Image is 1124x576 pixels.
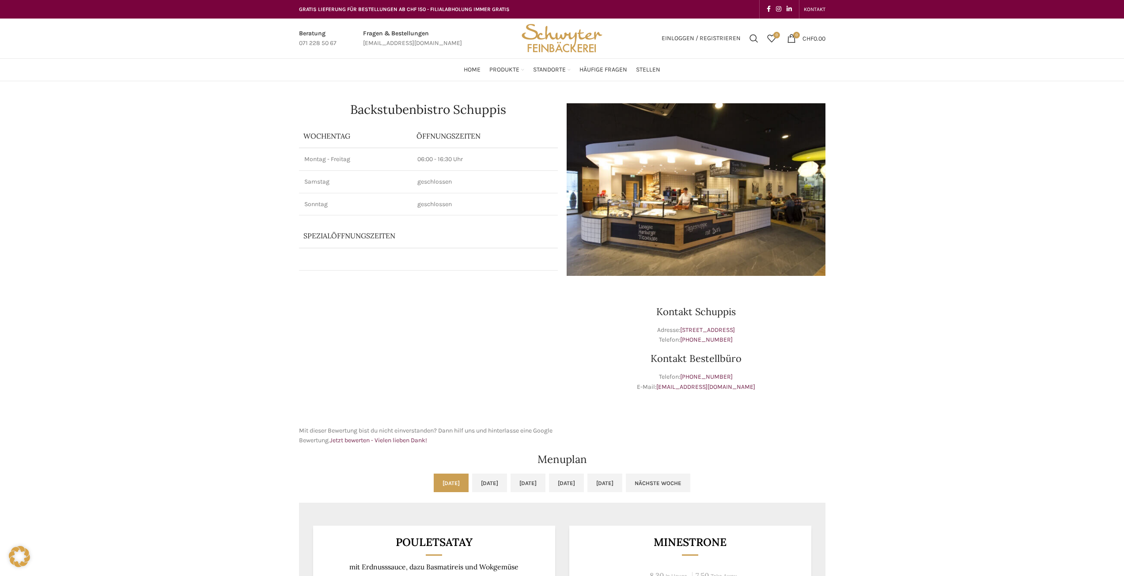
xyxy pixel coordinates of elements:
span: Produkte [489,66,519,74]
a: Home [464,61,481,79]
p: Sonntag [304,200,407,209]
a: Facebook social link [764,3,773,15]
p: mit Erdnusssauce, dazu Basmatireis und Wokgemüse [324,563,544,571]
a: KONTAKT [804,0,825,18]
p: Spezialöffnungszeiten [303,231,511,241]
a: Infobox link [363,29,462,49]
span: Home [464,66,481,74]
p: geschlossen [417,177,553,186]
p: Adresse: Telefon: [567,325,825,345]
a: Einloggen / Registrieren [657,30,745,47]
p: Montag - Freitag [304,155,407,164]
span: Stellen [636,66,660,74]
span: Standorte [533,66,566,74]
h2: Menuplan [299,454,825,465]
a: 0 CHF0.00 [783,30,830,47]
h1: Backstubenbistro Schuppis [299,103,558,116]
img: Bäckerei Schwyter [518,19,605,58]
p: Mit dieser Bewertung bist du nicht einverstanden? Dann hilf uns und hinterlasse eine Google Bewer... [299,426,558,446]
p: geschlossen [417,200,553,209]
span: GRATIS LIEFERUNG FÜR BESTELLUNGEN AB CHF 150 - FILIALABHOLUNG IMMER GRATIS [299,6,510,12]
a: Jetzt bewerten - Vielen lieben Dank! [330,437,427,444]
a: [PHONE_NUMBER] [680,373,733,380]
span: Einloggen / Registrieren [662,35,741,41]
h3: Minestrone [580,537,800,548]
p: Samstag [304,177,407,186]
a: [DATE] [472,474,507,492]
a: Nächste Woche [626,474,690,492]
iframe: schwyter schuppis [299,285,558,417]
a: Instagram social link [773,3,784,15]
span: Häufige Fragen [579,66,627,74]
a: [STREET_ADDRESS] [680,326,735,334]
p: Telefon: E-Mail: [567,372,825,392]
span: 0 [773,32,780,38]
a: Häufige Fragen [579,61,627,79]
a: Stellen [636,61,660,79]
a: [DATE] [587,474,622,492]
p: ÖFFNUNGSZEITEN [416,131,553,141]
p: Wochentag [303,131,408,141]
a: Suchen [745,30,763,47]
h3: Pouletsatay [324,537,544,548]
a: [DATE] [434,474,469,492]
a: 0 [763,30,780,47]
a: [PHONE_NUMBER] [680,336,733,343]
span: KONTAKT [804,6,825,12]
a: Linkedin social link [784,3,795,15]
div: Main navigation [295,61,830,79]
a: Site logo [518,34,605,41]
div: Meine Wunschliste [763,30,780,47]
a: Infobox link [299,29,337,49]
a: [DATE] [549,474,584,492]
span: 0 [793,32,800,38]
a: [DATE] [511,474,545,492]
a: Produkte [489,61,524,79]
a: Standorte [533,61,571,79]
span: CHF [802,34,814,42]
div: Secondary navigation [799,0,830,18]
bdi: 0.00 [802,34,825,42]
h3: Kontakt Schuppis [567,307,825,316]
a: [EMAIL_ADDRESS][DOMAIN_NAME] [656,383,755,391]
h3: Kontakt Bestellbüro [567,354,825,363]
p: 06:00 - 16:30 Uhr [417,155,553,164]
